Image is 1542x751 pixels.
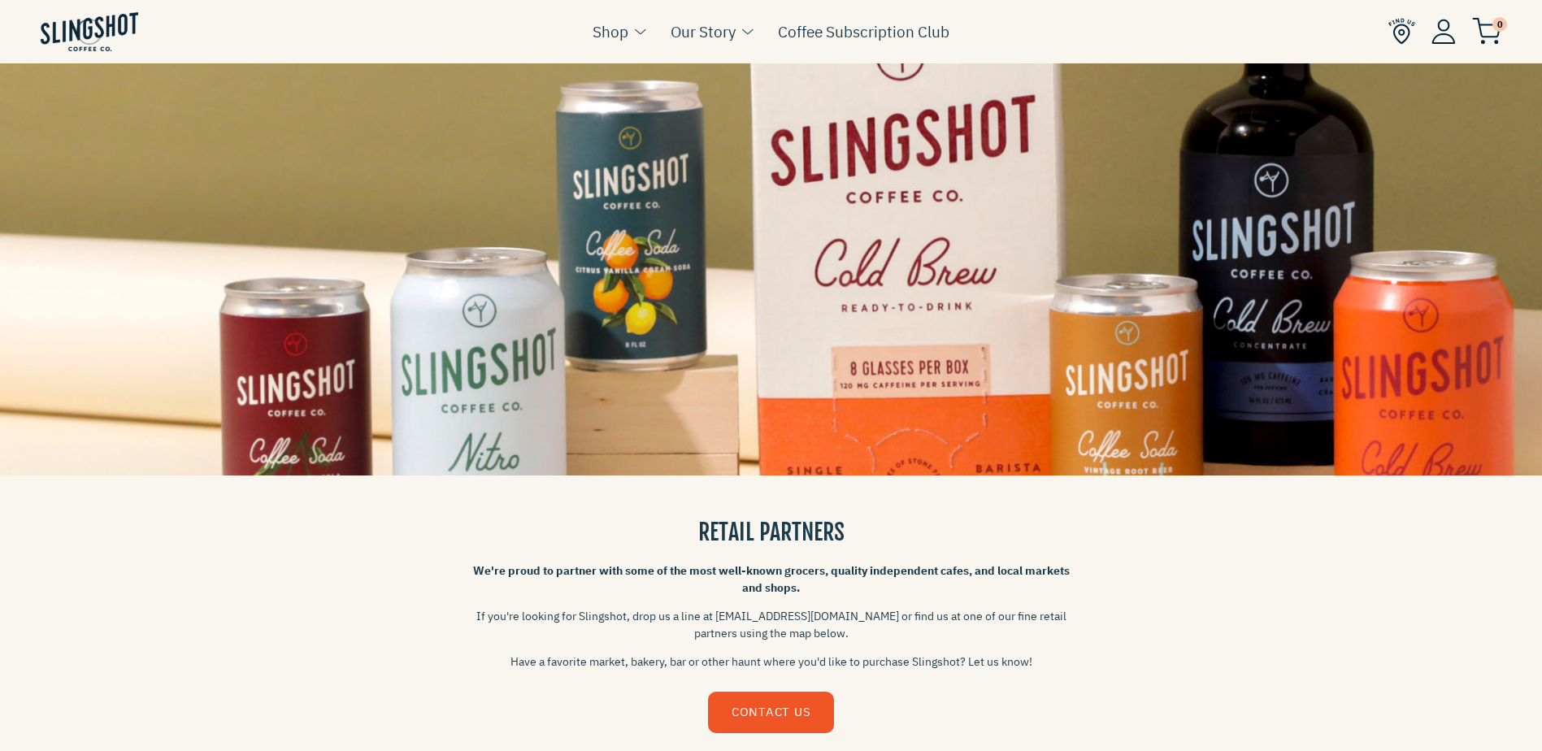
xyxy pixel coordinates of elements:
strong: We're proud to partner with some of the most well-known grocers, quality independent cafes, and l... [473,563,1070,595]
h3: RETAIL PARTNERS [471,516,1072,548]
a: CONTACT US [708,692,834,733]
p: If you're looking for Slingshot, drop us a line at [EMAIL_ADDRESS][DOMAIN_NAME] or find us at one... [471,608,1072,642]
a: Shop [593,20,628,44]
img: Find Us [1388,18,1415,45]
a: Coffee Subscription Club [778,20,949,44]
img: Account [1431,19,1456,44]
span: 0 [1492,17,1507,32]
a: Our Story [671,20,736,44]
img: cart [1472,18,1501,45]
p: Have a favorite market, bakery, bar or other haunt where you'd like to purchase Slingshot? Let us... [471,653,1072,671]
a: 0 [1472,21,1501,41]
